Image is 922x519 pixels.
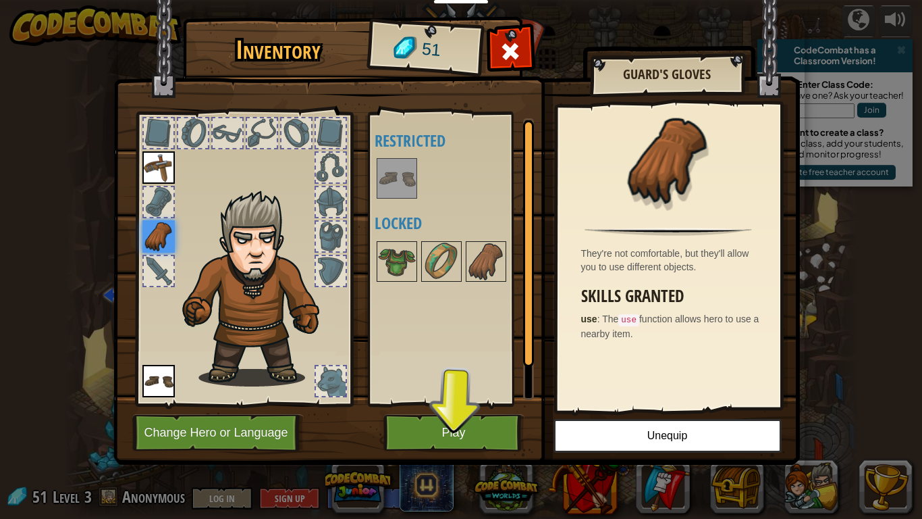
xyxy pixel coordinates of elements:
[603,67,730,82] h2: Guard's Gloves
[618,314,639,326] code: use
[581,247,763,274] div: They're not comfortable, but they'll allow you to use different objects.
[176,190,342,387] img: hair_m2.png
[467,243,505,280] img: portrait.png
[597,314,603,324] span: :
[375,132,534,149] h4: Restricted
[581,314,597,324] strong: use
[553,419,782,453] button: Unequip
[142,220,175,253] img: portrait.png
[585,228,751,236] img: hr.png
[378,243,416,280] img: portrait.png
[383,414,524,451] button: Play
[132,414,304,451] button: Change Hero or Language
[142,365,175,397] img: portrait.png
[421,37,441,63] span: 51
[581,287,763,305] h3: Skills Granted
[142,151,175,184] img: portrait.png
[192,36,364,64] h1: Inventory
[423,243,460,280] img: portrait.png
[378,159,416,197] img: portrait.png
[375,214,534,232] h4: Locked
[581,314,759,339] span: The function allows hero to use a nearby item.
[624,116,712,204] img: portrait.png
